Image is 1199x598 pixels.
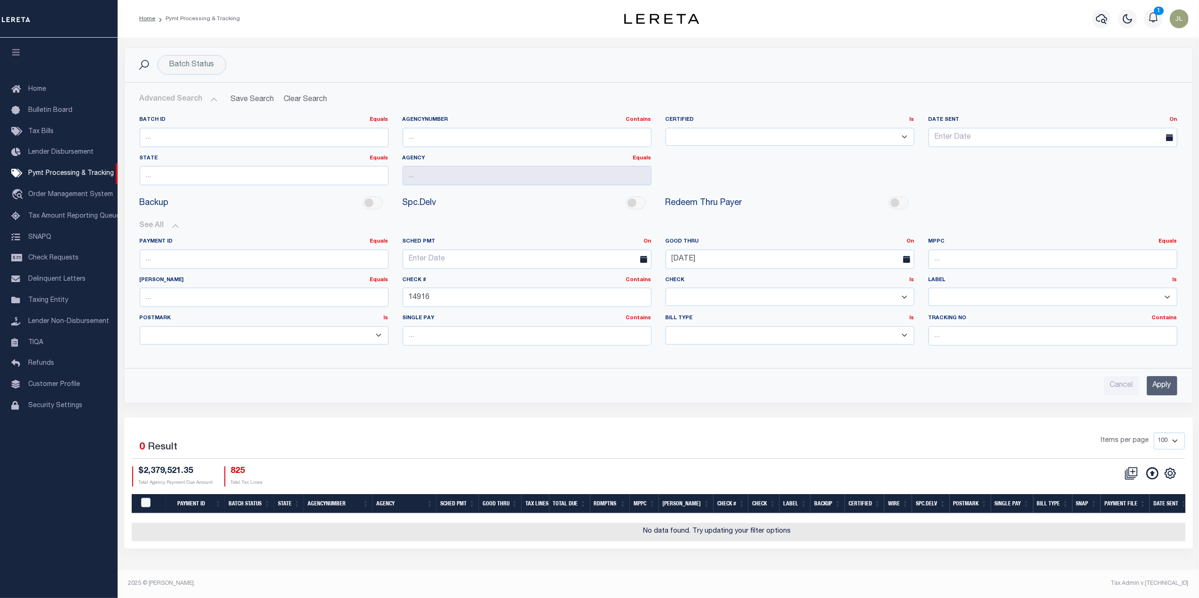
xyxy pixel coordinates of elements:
input: ... [403,166,651,185]
label: Date Sent [921,116,1184,124]
label: Bill Type [666,315,914,323]
input: ... [403,288,651,307]
span: Delinquent Letters [28,276,86,283]
span: Pymt Processing & Tracking [28,170,114,177]
th: AgencyNumber: activate to sort column ascending [304,494,373,513]
input: ... [403,326,651,346]
a: Is [910,117,914,122]
th: Bill Type: activate to sort column ascending [1033,494,1072,513]
button: 1 [1144,9,1163,28]
a: Equals [370,239,389,244]
input: ... [140,166,389,185]
a: Is [910,277,914,283]
span: Check Requests [28,255,79,261]
th: Spc.Delv: activate to sort column ascending [912,494,950,513]
th: Single Pay: activate to sort column ascending [991,494,1033,513]
span: Taxing Entity [28,297,68,304]
th: Check: activate to sort column ascending [748,494,779,513]
label: SCHED PMT [396,238,659,246]
span: Bulletin Board [28,107,72,114]
span: TIQA [28,339,43,346]
span: Customer Profile [28,381,80,388]
a: Equals [1159,239,1177,244]
label: Agency [403,155,651,163]
th: Postmark: activate to sort column ascending [950,494,991,513]
label: Check # [403,276,651,284]
input: Cancel [1104,376,1139,395]
label: AgencyNumber [403,116,651,124]
th: Good Thru: activate to sort column ascending [479,494,522,513]
span: Refunds [28,360,54,367]
span: 0 [140,442,145,452]
p: Total Agency Payment Due Amount [139,480,213,487]
label: Batch ID [140,116,389,124]
th: MPPC: activate to sort column ascending [630,494,659,513]
img: logo-dark.svg [624,14,699,24]
th: Tax Lines [522,494,549,513]
input: ... [929,250,1177,269]
label: [PERSON_NAME] [140,276,389,284]
span: Spc.Delv [403,197,437,210]
span: 1 [1154,7,1164,15]
label: State [140,155,389,163]
th: Check #: activate to sort column ascending [714,494,749,513]
h4: $2,379,521.35 [139,466,213,477]
th: Date Sent: activate to sort column ascending [1150,494,1191,513]
label: Postmark [140,315,389,323]
a: Is [384,315,389,321]
button: Advanced Search [140,90,218,109]
th: SNAP: activate to sort column ascending [1072,494,1101,513]
label: Tracking No [929,315,1177,323]
input: Enter Date [403,250,651,269]
input: Enter Date [929,128,1177,147]
span: Tax Bills [28,128,54,135]
input: ... [403,128,651,147]
li: Pymt Processing & Tracking [155,15,240,23]
h4: 825 [231,466,263,477]
a: On [907,239,914,244]
div: Click to Edit [158,55,226,75]
th: Wire: activate to sort column ascending [884,494,912,513]
label: Label [929,276,1177,284]
p: Total Tax Lines [231,480,263,487]
label: Good Thru [659,238,921,246]
th: Backup: activate to sort column ascending [810,494,845,513]
a: Contains [1152,315,1177,321]
a: Equals [370,156,389,161]
span: Home [28,86,46,93]
a: On [644,239,651,244]
a: Home [139,16,155,22]
th: Label: activate to sort column ascending [779,494,810,513]
th: Bill Fee: activate to sort column ascending [659,494,714,513]
span: Backup [140,197,169,210]
th: State: activate to sort column ascending [274,494,304,513]
th: PayeePmtBatchStatus [135,494,166,513]
a: Equals [370,277,389,283]
label: Certified [666,116,914,124]
input: ... [140,288,389,307]
label: Single Pay [403,315,651,323]
span: SNAPQ [28,234,51,240]
a: Contains [626,315,651,321]
span: Security Settings [28,402,82,409]
a: Is [1173,277,1177,283]
input: ... [140,250,389,269]
a: On [1170,117,1177,122]
span: Items per page [1101,436,1149,446]
input: Enter Date [666,250,914,269]
a: Is [910,315,914,321]
label: Payment ID [140,238,389,246]
a: Equals [633,156,651,161]
th: Certified: activate to sort column ascending [845,494,884,513]
i: travel_explore [11,189,26,201]
th: Payment ID: activate to sort column ascending [166,494,225,513]
th: Batch Status: activate to sort column ascending [225,494,274,513]
span: Redeem Thru Payer [666,197,742,210]
th: SCHED PMT: activate to sort column ascending [437,494,479,513]
span: Tax Amount Reporting Queue [28,213,120,220]
th: Rdmptns: activate to sort column ascending [590,494,630,513]
button: Save Search [225,90,280,109]
th: Agency: activate to sort column ascending [373,494,437,513]
th: Total Due: activate to sort column ascending [549,494,590,513]
span: Order Management System [28,191,113,198]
